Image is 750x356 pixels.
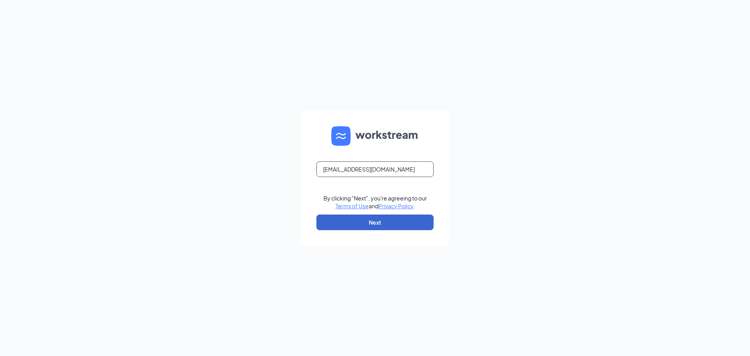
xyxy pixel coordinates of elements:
button: Next [316,215,434,230]
div: By clicking "Next", you're agreeing to our and . [323,194,427,210]
a: Privacy Policy [379,202,413,209]
img: WS logo and Workstream text [331,126,419,146]
input: Email [316,161,434,177]
a: Terms of Use [336,202,369,209]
